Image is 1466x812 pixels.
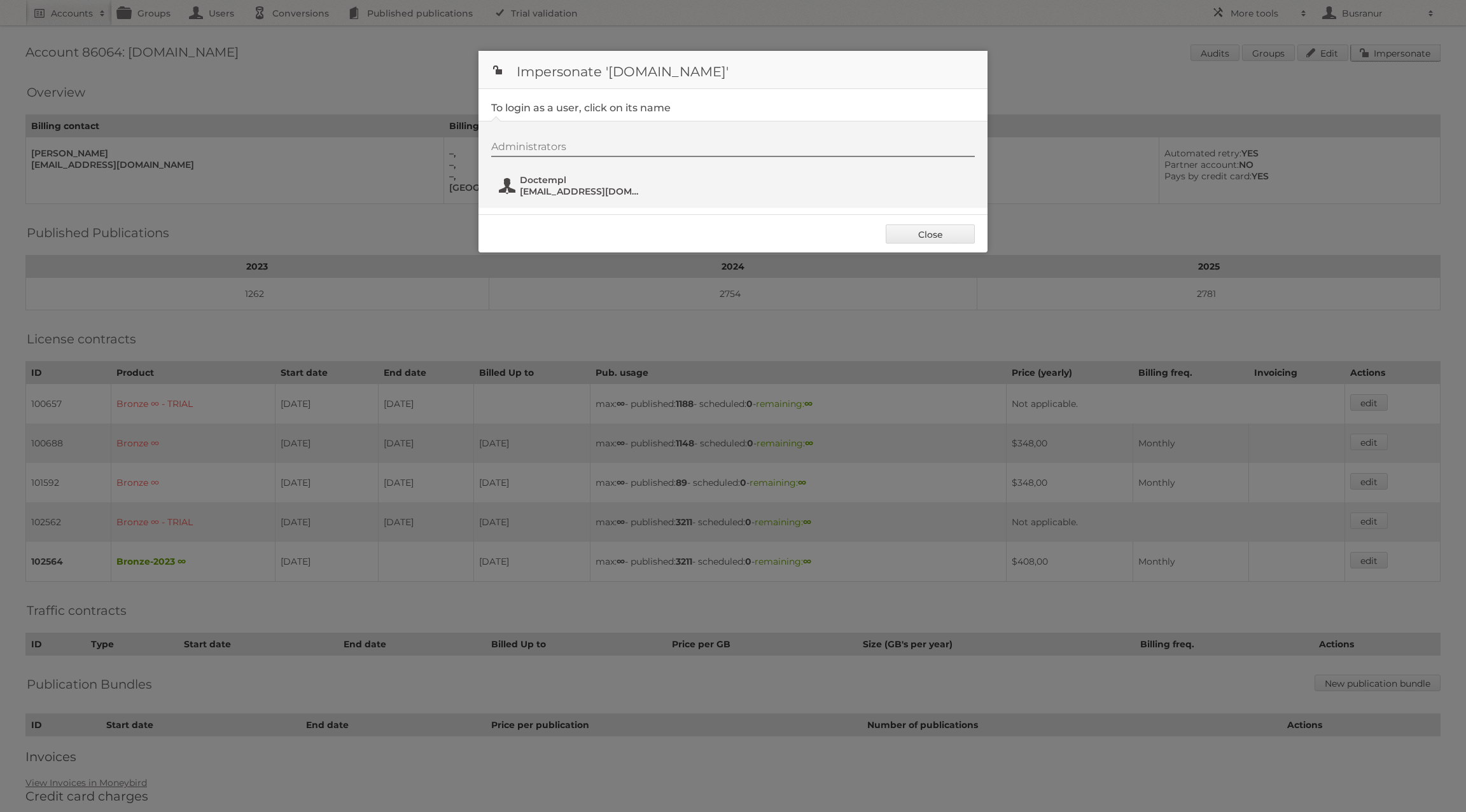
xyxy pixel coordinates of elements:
[478,51,988,89] h1: Impersonate '[DOMAIN_NAME]'
[498,173,647,198] button: Doctempl [EMAIL_ADDRESS][DOMAIN_NAME]
[520,174,643,186] span: Doctempl
[886,224,975,244] a: Close
[520,186,643,197] span: [EMAIL_ADDRESS][DOMAIN_NAME]
[491,102,671,114] legend: To login as a user, click on its name
[491,141,975,157] div: Administrators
